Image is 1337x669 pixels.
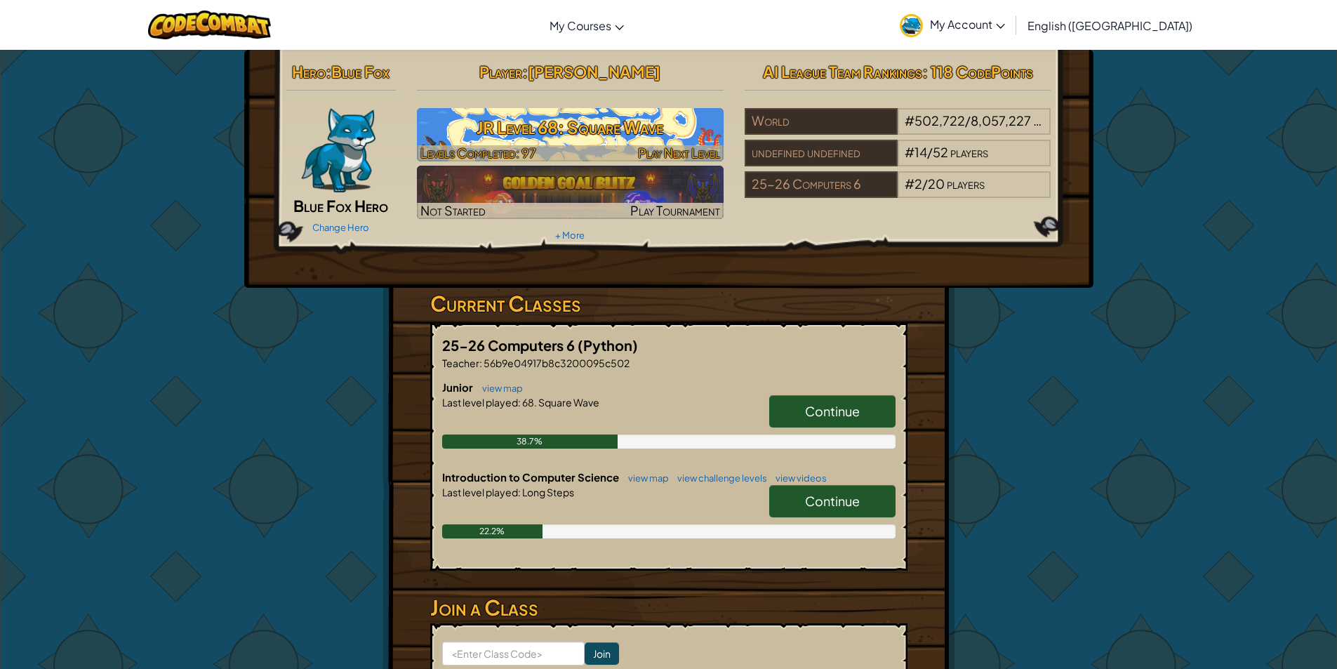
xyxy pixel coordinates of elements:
[670,472,767,484] a: view challenge levels
[442,380,475,394] span: Junior
[148,11,271,39] img: CodeCombat logo
[630,202,720,218] span: Play Tournament
[914,144,927,160] span: 14
[745,108,898,135] div: World
[442,524,543,538] div: 22.2%
[518,486,521,498] span: :
[528,62,660,81] span: [PERSON_NAME]
[585,642,619,665] input: Join
[442,642,585,665] input: <Enter Class Code>
[482,357,630,369] span: 56b9e04917b8c3200095c502
[763,62,922,81] span: AI League Team Rankings
[442,470,621,484] span: Introduction to Computer Science
[479,62,522,81] span: Player
[442,435,618,449] div: 38.7%
[900,14,923,37] img: avatar
[928,175,945,192] span: 20
[965,112,971,128] span: /
[805,493,860,509] span: Continue
[479,357,482,369] span: :
[1027,18,1192,33] span: English ([GEOGRAPHIC_DATA])
[621,472,669,484] a: view map
[745,121,1051,138] a: World#502,722/8,057,227players
[442,336,578,354] span: 25-26 Computers 6
[930,17,1005,32] span: My Account
[914,112,965,128] span: 502,722
[417,108,724,161] img: JR Level 68: Square Wave
[326,62,331,81] span: :
[745,185,1051,201] a: 25-26 Computers 6#2/20players
[971,112,1031,128] span: 8,057,227
[893,3,1012,47] a: My Account
[1020,6,1199,44] a: English ([GEOGRAPHIC_DATA])
[442,486,518,498] span: Last level played
[521,486,574,498] span: Long Steps
[769,472,827,484] a: view videos
[745,153,1051,169] a: undefined undefined#14/52players
[301,108,375,192] img: blue-fox-paper-doll.png
[947,175,985,192] span: players
[292,62,326,81] span: Hero
[417,112,724,143] h3: JR Level 68: Square Wave
[442,396,518,409] span: Last level played
[442,357,479,369] span: Teacher
[475,383,523,394] a: view map
[417,166,724,219] img: Golden Goal
[331,62,390,81] span: Blue Fox
[518,396,521,409] span: :
[522,62,528,81] span: :
[905,144,914,160] span: #
[922,175,928,192] span: /
[745,140,898,166] div: undefined undefined
[430,592,907,623] h3: Join a Class
[543,6,631,44] a: My Courses
[950,144,988,160] span: players
[312,222,369,233] a: Change Hero
[550,18,611,33] span: My Courses
[420,145,536,161] span: Levels Completed: 97
[914,175,922,192] span: 2
[537,396,599,409] span: Square Wave
[417,166,724,219] a: Not StartedPlay Tournament
[922,62,1033,81] span: : 118 CodePoints
[555,230,585,241] a: + More
[933,144,948,160] span: 52
[420,202,486,218] span: Not Started
[578,336,638,354] span: (Python)
[521,396,537,409] span: 68.
[293,196,388,216] span: Blue Fox Hero
[638,145,720,161] span: Play Next Level
[905,175,914,192] span: #
[805,403,860,419] span: Continue
[417,108,724,161] a: Play Next Level
[905,112,914,128] span: #
[430,288,907,319] h3: Current Classes
[745,171,898,198] div: 25-26 Computers 6
[927,144,933,160] span: /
